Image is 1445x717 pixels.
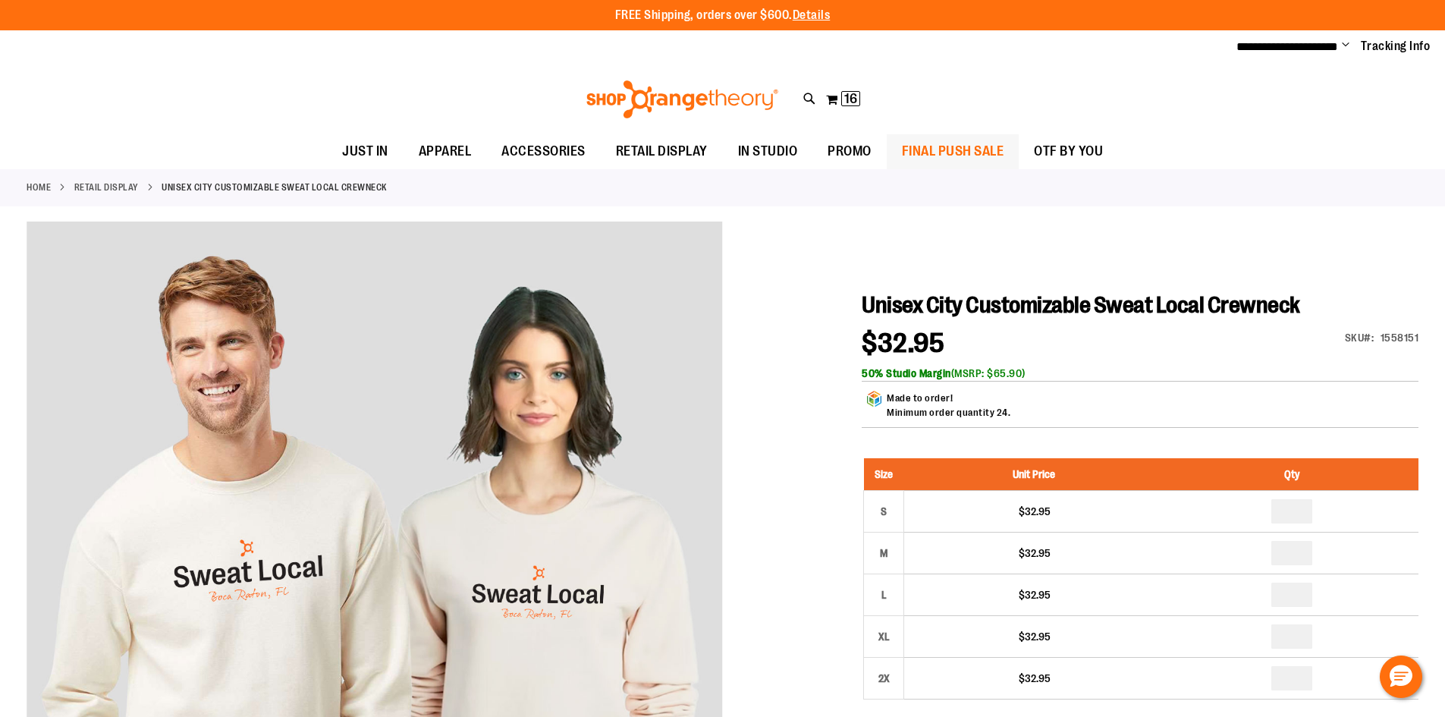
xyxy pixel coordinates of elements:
p: Minimum order quantity 24. [887,405,1010,420]
span: IN STUDIO [738,134,798,168]
a: RETAIL DISPLAY [601,134,723,168]
a: FINAL PUSH SALE [887,134,1019,169]
a: APPAREL [404,134,487,169]
div: S [872,500,895,523]
span: OTF BY YOU [1034,134,1103,168]
strong: Unisex City Customizable Sweat Local Crewneck [162,181,387,194]
th: Size [864,458,904,491]
div: $32.95 [912,504,1157,519]
span: 16 [844,91,857,106]
span: ACCESSORIES [501,134,586,168]
a: ACCESSORIES [486,134,601,169]
div: 1558151 [1381,330,1419,345]
img: Shop Orangetheory [584,80,781,118]
button: Hello, have a question? Let’s chat. [1380,656,1422,698]
a: RETAIL DISPLAY [74,181,139,194]
b: 50% Studio Margin [862,367,951,379]
div: M [872,542,895,564]
th: Unit Price [904,458,1165,491]
a: PROMO [812,134,887,169]
th: Qty [1164,458,1418,491]
span: RETAIL DISPLAY [616,134,708,168]
div: $32.95 [912,629,1157,644]
strong: SKU [1345,332,1374,344]
div: (MSRP: $65.90) [862,366,1418,381]
a: Details [793,8,831,22]
span: APPAREL [419,134,472,168]
a: Tracking Info [1361,38,1431,55]
button: Account menu [1342,39,1349,54]
span: JUST IN [342,134,388,168]
span: Unisex City Customizable Sweat Local Crewneck [862,292,1300,318]
a: JUST IN [327,134,404,169]
div: 2X [872,667,895,690]
div: L [872,583,895,606]
span: PROMO [828,134,872,168]
a: OTF BY YOU [1019,134,1118,169]
p: FREE Shipping, orders over $600. [615,7,831,24]
a: Home [27,181,51,194]
div: $32.95 [912,587,1157,602]
div: XL [872,625,895,648]
div: Made to order! [887,391,1010,427]
div: $32.95 [912,671,1157,686]
div: $32.95 [912,546,1157,561]
span: FINAL PUSH SALE [902,134,1004,168]
a: IN STUDIO [723,134,813,169]
span: $32.95 [862,328,944,359]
